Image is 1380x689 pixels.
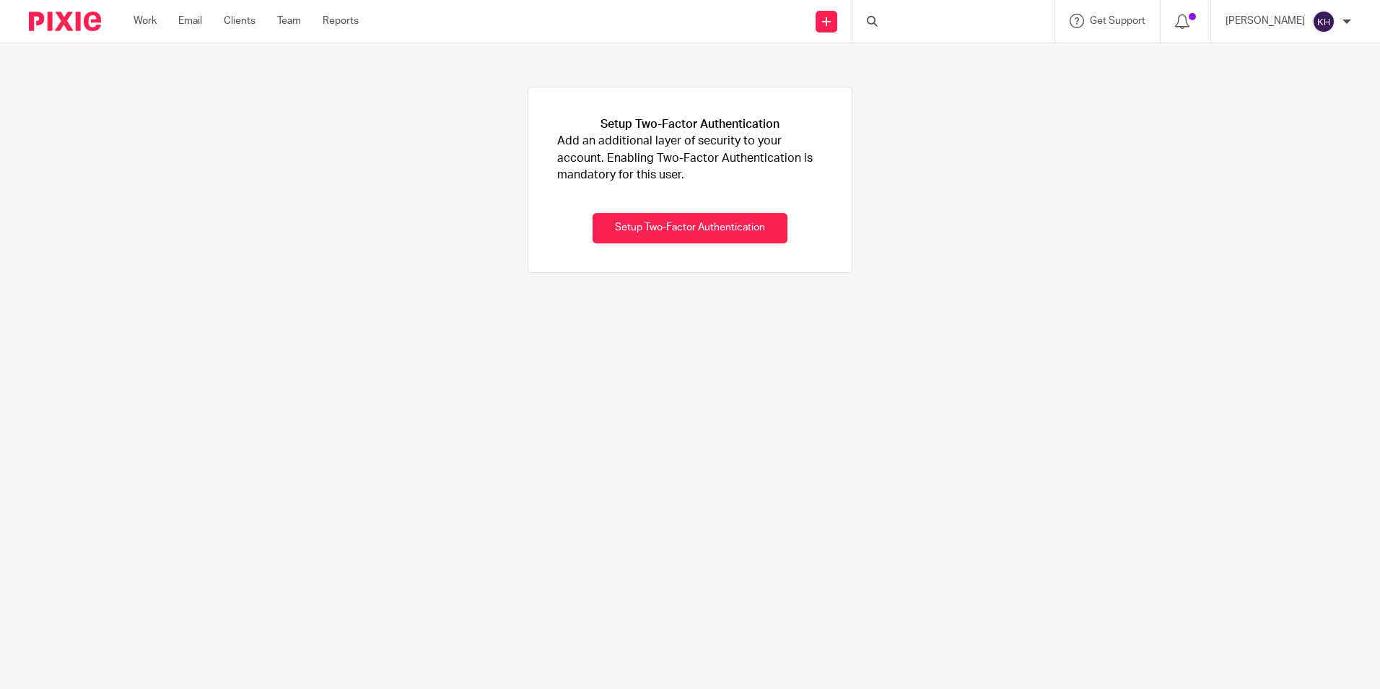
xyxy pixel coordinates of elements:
[224,14,256,28] a: Clients
[1312,10,1335,33] img: svg%3E
[29,12,101,31] img: Pixie
[557,133,823,183] p: Add an additional layer of security to your account. Enabling Two-Factor Authentication is mandat...
[1090,16,1145,26] span: Get Support
[178,14,202,28] a: Email
[1226,14,1305,28] p: [PERSON_NAME]
[323,14,359,28] a: Reports
[593,213,787,244] button: Setup Two-Factor Authentication
[277,14,301,28] a: Team
[134,14,157,28] a: Work
[601,116,779,133] h1: Setup Two-Factor Authentication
